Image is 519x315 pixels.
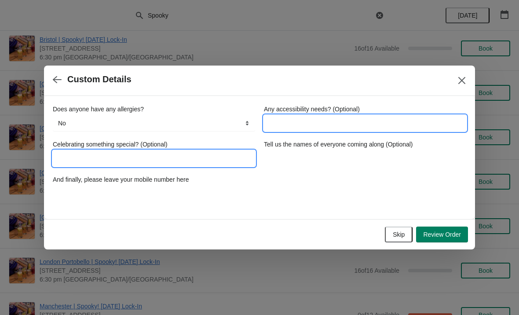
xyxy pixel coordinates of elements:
button: Close [454,73,470,88]
h2: Custom Details [67,74,132,84]
label: Does anyone have any allergies? [53,105,144,114]
span: Review Order [423,231,461,238]
label: Celebrating something special? (Optional) [53,140,168,149]
button: Review Order [416,227,468,242]
span: Skip [393,231,405,238]
label: Tell us the names of everyone coming along (Optional) [264,140,413,149]
label: Any accessibility needs? (Optional) [264,105,360,114]
label: And finally, please leave your mobile number here [53,175,189,184]
button: Skip [385,227,413,242]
